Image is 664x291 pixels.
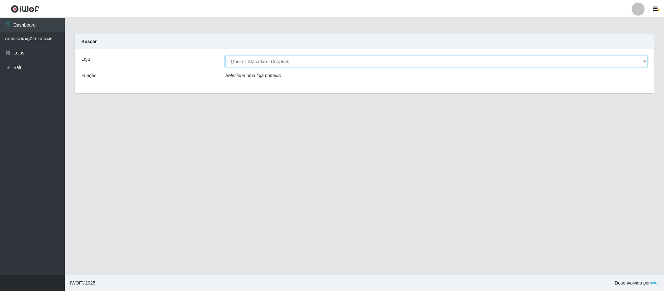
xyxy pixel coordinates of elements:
i: Selecione uma loja primeiro... [225,73,285,78]
a: iWof [650,280,659,285]
span: Desenvolvido por [615,280,659,286]
span: © 2025 . [70,280,97,286]
span: IWOF [70,280,82,285]
label: Função [81,72,97,79]
label: Loja [81,56,90,63]
img: CoreUI Logo [11,5,40,13]
strong: Buscar [81,39,97,44]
